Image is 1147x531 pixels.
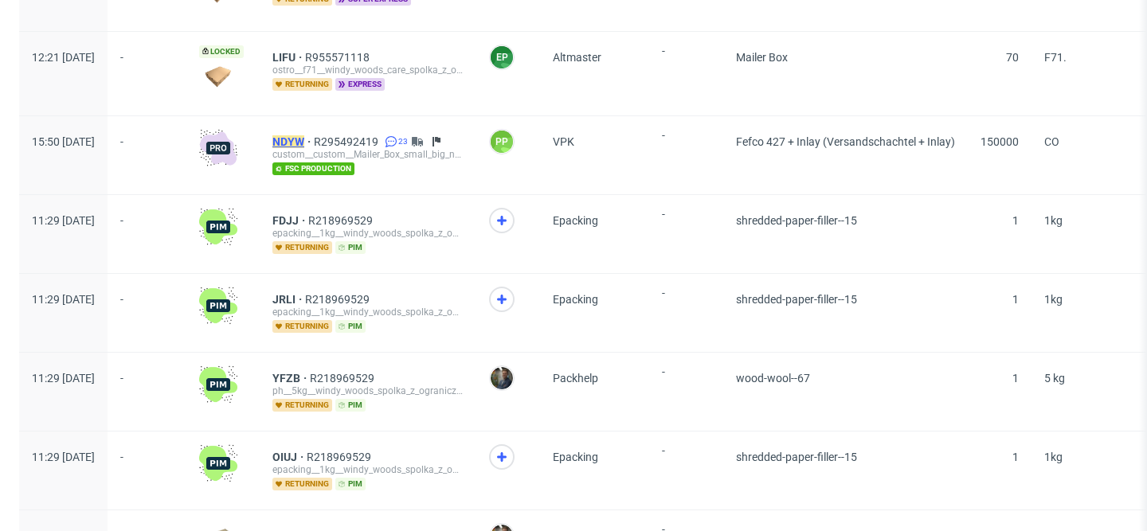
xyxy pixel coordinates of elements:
[199,129,237,167] img: pro-icon.017ec5509f39f3e742e3.png
[272,241,332,254] span: returning
[120,451,174,490] span: -
[272,293,305,306] a: JRLI
[1012,214,1019,227] span: 1
[335,399,366,412] span: pim
[272,214,308,227] a: FDJJ
[272,135,304,148] mark: NDYW
[272,148,464,161] div: custom__custom__Mailer_Box_small_big_new_project__
[32,214,95,227] span: 11:29 [DATE]
[335,78,385,91] span: express
[1044,214,1063,227] span: 1kg
[199,45,244,58] span: Locked
[272,451,307,463] a: OIUJ
[272,227,464,240] div: epacking__1kg__windy_woods_spolka_z_ograniczona_odpowiedzialnoscia__FDJJ
[272,320,332,333] span: returning
[32,372,95,385] span: 11:29 [DATE]
[1006,51,1019,64] span: 70
[310,372,378,385] a: R218969529
[272,78,332,91] span: returning
[981,135,1019,148] span: 150000
[120,372,174,412] span: -
[335,320,366,333] span: pim
[662,365,711,412] span: -
[662,208,711,254] span: -
[335,478,366,490] span: pim
[736,214,857,227] span: shredded-paper-filler--15
[491,131,513,153] figcaption: PP
[272,385,464,397] div: ph__5kg__windy_woods_spolka_z_ograniczona_odpowiedzialnoscia__YFZB
[553,293,598,306] span: Epacking
[272,478,332,490] span: returning
[308,214,376,227] a: R218969529
[272,162,354,175] span: fsc production
[199,365,237,404] img: wHgJFi1I6lmhQAAAABJRU5ErkJggg==
[272,463,464,476] div: epacking__1kg__windy_woods_spolka_z_ograniczona_odpowiedzialnoscia__OIUJ
[305,293,373,306] a: R218969529
[662,287,711,333] span: -
[662,45,711,96] span: -
[120,293,174,333] span: -
[199,66,237,88] img: data
[199,287,237,325] img: wHgJFi1I6lmhQAAAABJRU5ErkJggg==
[32,51,95,64] span: 12:21 [DATE]
[491,46,513,68] figcaption: EP
[1044,135,1059,148] span: CO
[736,135,955,148] span: Fefco 427 + Inlay (Versandschachtel + Inlay)
[307,451,374,463] a: R218969529
[736,372,810,385] span: wood-wool--67
[120,214,174,254] span: -
[1012,451,1019,463] span: 1
[272,372,310,385] a: YFZB
[199,208,237,246] img: wHgJFi1I6lmhQAAAABJRU5ErkJggg==
[553,372,598,385] span: Packhelp
[32,135,95,148] span: 15:50 [DATE]
[662,444,711,490] span: -
[491,367,513,389] img: Maciej Sobola
[272,306,464,318] div: epacking__1kg__windy_woods_spolka_z_ograniczona_odpowiedzialnoscia__JRLI
[382,135,408,148] a: 23
[305,51,373,64] a: R955571118
[736,451,857,463] span: shredded-paper-filler--15
[272,64,464,76] div: ostro__f71__windy_woods_care_spolka_z_ograniczona_odpowiedzialnoscia__LIFU
[553,214,598,227] span: Epacking
[1012,293,1019,306] span: 1
[1044,451,1063,463] span: 1kg
[32,451,95,463] span: 11:29 [DATE]
[272,51,305,64] a: LIFU
[1044,293,1063,306] span: 1kg
[398,135,408,148] span: 23
[120,51,174,96] span: -
[335,241,366,254] span: pim
[120,135,174,175] span: -
[736,293,857,306] span: shredded-paper-filler--15
[199,444,237,482] img: wHgJFi1I6lmhQAAAABJRU5ErkJggg==
[662,129,711,175] span: -
[1044,372,1065,385] span: 5 kg
[272,399,332,412] span: returning
[314,135,382,148] a: R295492419
[32,293,95,306] span: 11:29 [DATE]
[736,51,788,64] span: Mailer Box
[1044,51,1067,64] span: F71.
[553,451,598,463] span: Epacking
[1012,372,1019,385] span: 1
[272,135,314,148] a: NDYW
[553,51,601,64] span: Altmaster
[553,135,574,148] span: VPK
